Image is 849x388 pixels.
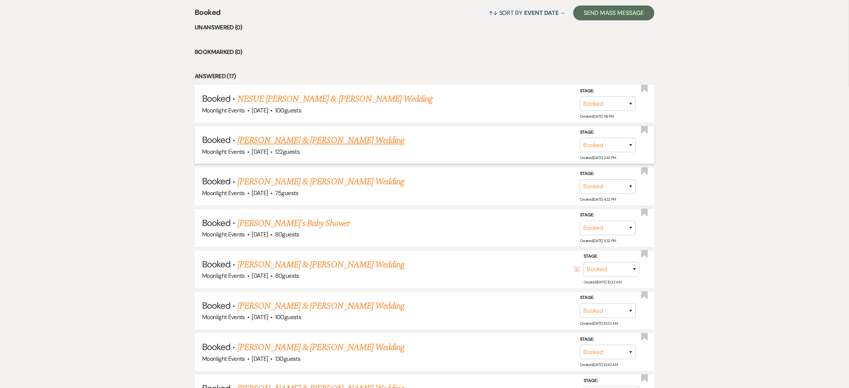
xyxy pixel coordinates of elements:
[237,175,404,188] a: [PERSON_NAME] & [PERSON_NAME] Wedding
[580,238,616,243] span: Created: [DATE] 5:32 PM
[237,92,433,106] a: NESUE [PERSON_NAME] & [PERSON_NAME] Wedding
[195,23,654,32] li: Unanswered (0)
[202,300,230,311] span: Booked
[202,313,245,321] span: Moonlight Events
[275,272,299,280] span: 80 guests
[275,313,301,321] span: 100 guests
[584,377,639,385] label: Stage:
[195,7,220,23] span: Booked
[202,175,230,187] span: Booked
[573,6,654,20] button: Send Mass Message
[202,134,230,146] span: Booked
[202,93,230,104] span: Booked
[202,106,245,114] span: Moonlight Events
[195,71,654,81] li: Answered (17)
[275,230,299,238] span: 80 guests
[580,170,636,178] label: Stage:
[275,355,300,363] span: 130 guests
[584,280,621,284] span: Created: [DATE] 10:32 AM
[202,355,245,363] span: Moonlight Events
[202,217,230,229] span: Booked
[580,155,616,160] span: Created: [DATE] 2:43 PM
[237,258,404,271] a: [PERSON_NAME] & [PERSON_NAME] Wedding
[252,230,268,238] span: [DATE]
[580,128,636,137] label: Stage:
[580,362,617,367] span: Created: [DATE] 10:42 AM
[580,294,636,302] label: Stage:
[202,230,245,238] span: Moonlight Events
[252,148,268,156] span: [DATE]
[252,189,268,197] span: [DATE]
[202,272,245,280] span: Moonlight Events
[252,106,268,114] span: [DATE]
[202,189,245,197] span: Moonlight Events
[580,335,636,344] label: Stage:
[580,211,636,219] label: Stage:
[202,258,230,270] span: Booked
[580,197,616,201] span: Created: [DATE] 4:22 PM
[252,355,268,363] span: [DATE]
[252,313,268,321] span: [DATE]
[489,9,498,17] span: ↑↓
[237,341,404,354] a: [PERSON_NAME] & [PERSON_NAME] Wedding
[237,217,350,230] a: [PERSON_NAME]'s Baby Shower
[580,87,636,95] label: Stage:
[202,341,230,353] span: Booked
[195,47,654,57] li: Bookmarked (0)
[584,252,639,261] label: Stage:
[237,299,404,313] a: [PERSON_NAME] & [PERSON_NAME] Wedding
[202,148,245,156] span: Moonlight Events
[486,3,568,23] button: Sort By Event Date
[580,321,617,326] span: Created: [DATE] 10:33 AM
[275,189,299,197] span: 75 guests
[237,134,404,147] a: [PERSON_NAME] & [PERSON_NAME] Wedding
[275,106,301,114] span: 100 guests
[252,272,268,280] span: [DATE]
[580,114,614,119] span: Created: [DATE] 1:19 PM
[275,148,300,156] span: 122 guests
[524,9,559,17] span: Event Date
